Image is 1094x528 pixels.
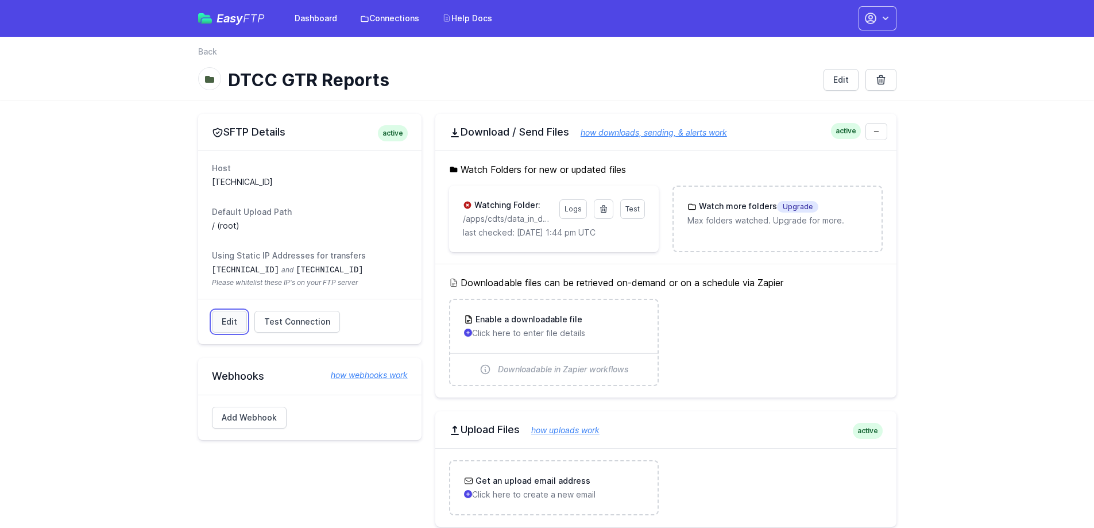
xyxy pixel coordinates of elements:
[620,199,645,219] a: Test
[212,220,408,232] dd: / (root)
[212,250,408,261] dt: Using Static IP Addresses for transfers
[217,13,265,24] span: Easy
[212,278,408,287] span: Please whitelist these IP's on your FTP server
[449,276,883,290] h5: Downloadable files can be retrieved on-demand or on a schedule via Zapier
[198,13,212,24] img: easyftp_logo.png
[212,369,408,383] h2: Webhooks
[697,201,818,213] h3: Watch more folders
[281,265,293,274] span: and
[288,8,344,29] a: Dashboard
[824,69,859,91] a: Edit
[569,128,727,137] a: how downloads, sending, & alerts work
[212,265,280,275] code: [TECHNICAL_ID]
[198,46,217,57] a: Back
[464,489,644,500] p: Click here to create a new email
[212,206,408,218] dt: Default Upload Path
[450,300,658,385] a: Enable a downloadable file Click here to enter file details Downloadable in Zapier workflows
[264,316,330,327] span: Test Connection
[212,311,247,333] a: Edit
[228,70,814,90] h1: DTCC GTR Reports
[378,125,408,141] span: active
[319,369,408,381] a: how webhooks work
[450,461,658,514] a: Get an upload email address Click here to create a new email
[498,364,629,375] span: Downloadable in Zapier workflows
[831,123,861,139] span: active
[198,13,265,24] a: EasyFTP
[674,187,881,240] a: Watch more foldersUpgrade Max folders watched. Upgrade for more.
[212,125,408,139] h2: SFTP Details
[464,327,644,339] p: Click here to enter file details
[198,46,896,64] nav: Breadcrumb
[463,213,552,225] p: /apps/cdts/data_in_datapower/get/GQYSGT1/
[449,423,883,437] h2: Upload Files
[473,314,582,325] h3: Enable a downloadable file
[559,199,587,219] a: Logs
[687,215,867,226] p: Max folders watched. Upgrade for more.
[212,176,408,188] dd: [TECHNICAL_ID]
[435,8,499,29] a: Help Docs
[296,265,364,275] code: [TECHNICAL_ID]
[473,475,590,487] h3: Get an upload email address
[254,311,340,333] a: Test Connection
[1037,471,1080,514] iframe: Drift Widget Chat Controller
[353,8,426,29] a: Connections
[212,407,287,429] a: Add Webhook
[777,201,818,213] span: Upgrade
[520,425,600,435] a: how uploads work
[472,199,540,211] h3: Watching Folder:
[449,163,883,176] h5: Watch Folders for new or updated files
[853,423,883,439] span: active
[243,11,265,25] span: FTP
[625,205,640,213] span: Test
[212,163,408,174] dt: Host
[463,227,645,238] p: last checked: [DATE] 1:44 pm UTC
[449,125,883,139] h2: Download / Send Files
